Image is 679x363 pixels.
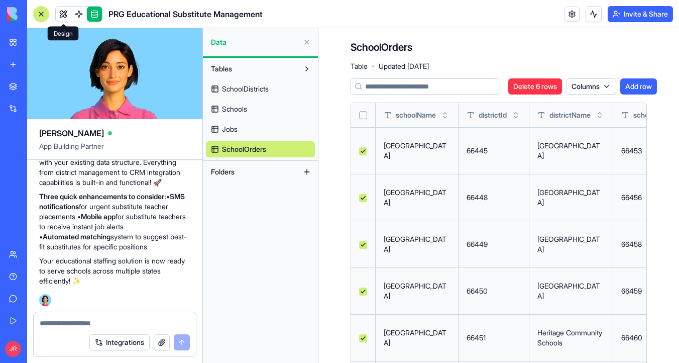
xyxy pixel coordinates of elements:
span: Data [211,37,299,47]
a: SchoolDistricts [206,81,315,97]
img: logo [7,7,69,21]
span: districtName [549,110,591,120]
p: [GEOGRAPHIC_DATA] [384,188,450,208]
p: 66448 [467,193,521,203]
strong: Mobile app [81,212,116,221]
span: JR [5,341,21,357]
span: schoolId [633,110,660,120]
a: SchoolOrders [206,141,315,157]
button: Toggle sort [440,110,450,120]
p: [GEOGRAPHIC_DATA] [537,234,605,254]
button: Select row [359,147,367,155]
span: [PERSON_NAME] [39,127,104,139]
a: Jobs [206,121,315,137]
p: 66460 [621,333,674,343]
span: App Building Partner [39,141,190,159]
p: 66458 [621,239,674,249]
button: Select row [359,241,367,249]
span: Folders [211,167,235,177]
p: Your educational staffing solution is now ready to serve schools across multiple states efficient... [39,256,190,286]
span: districtId [479,110,507,120]
div: Design [48,27,79,41]
p: The app features beautiful responsive design, role-based access, and seamless integration with yo... [39,137,190,188]
p: [GEOGRAPHIC_DATA] [384,328,450,348]
p: [GEOGRAPHIC_DATA] [537,281,605,301]
p: 66456 [621,193,674,203]
h4: SchoolOrders [351,40,412,54]
span: Schools [222,104,247,114]
img: Ella_00000_wcx2te.png [39,294,51,306]
p: [GEOGRAPHIC_DATA] [537,188,605,208]
span: Table [351,61,368,71]
p: [GEOGRAPHIC_DATA] [384,281,450,301]
span: PRG Educational Substitute Management [108,8,263,20]
span: SchoolDistricts [222,84,269,94]
span: SchoolOrders [222,144,266,154]
strong: Automated matching [43,232,110,241]
button: Add row [620,78,657,95]
button: Tables [206,61,299,77]
button: Invite & Share [608,6,673,22]
button: Delete 6 rows [508,78,562,95]
span: · [372,58,375,74]
p: [GEOGRAPHIC_DATA] [537,141,605,161]
button: Select row [359,194,367,202]
button: Columns [566,78,616,95]
p: [GEOGRAPHIC_DATA] [384,141,450,161]
p: 66449 [467,239,521,249]
p: 66445 [467,146,521,156]
p: [GEOGRAPHIC_DATA] [384,234,450,254]
span: Jobs [222,124,238,134]
p: 66451 [467,333,521,343]
span: Tables [211,64,232,74]
span: schoolName [396,110,436,120]
p: 66450 [467,286,521,296]
p: Heritage Community Schools [537,328,605,348]
button: Select row [359,288,367,296]
button: Select row [359,334,367,342]
span: Updated [DATE] [379,61,429,71]
button: Toggle sort [595,110,605,120]
button: Integrations [89,334,150,350]
a: Schools [206,101,315,117]
p: 66459 [621,286,674,296]
strong: Three quick enhancements to consider: [39,192,166,201]
strong: SMS notifications [39,192,185,211]
button: Toggle sort [511,110,521,120]
button: Select all [359,111,367,119]
button: Folders [206,164,299,180]
p: • for urgent substitute teacher placements • for substitute teachers to receive instant job alert... [39,192,190,252]
p: 66453 [621,146,674,156]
